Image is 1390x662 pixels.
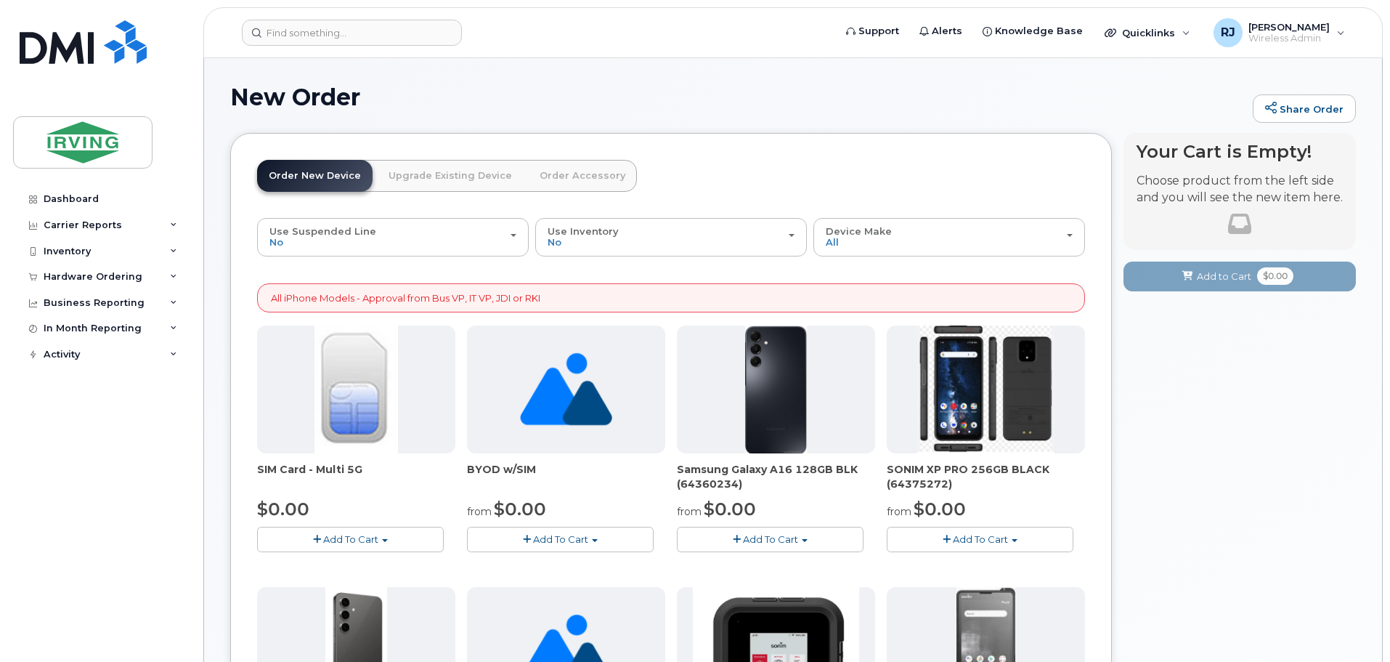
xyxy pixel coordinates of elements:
[528,160,637,192] a: Order Accessory
[743,533,798,545] span: Add To Cart
[269,225,376,237] span: Use Suspended Line
[953,533,1008,545] span: Add To Cart
[914,498,966,520] span: $0.00
[467,462,665,491] div: BYOD w/SIM
[548,225,619,237] span: Use Inventory
[314,326,397,453] img: 00D627D4-43E9-49B7-A367-2C99342E128C.jpg
[257,498,309,520] span: $0.00
[677,527,863,552] button: Add To Cart
[887,527,1073,552] button: Add To Cart
[677,505,702,518] small: from
[887,462,1085,491] div: SONIM XP PRO 256GB BLACK (64375272)
[377,160,524,192] a: Upgrade Existing Device
[535,218,807,256] button: Use Inventory No
[494,498,546,520] span: $0.00
[467,505,492,518] small: from
[520,326,612,453] img: no_image_found-2caef05468ed5679b831cfe6fc140e25e0c280774317ffc20a367ab7fd17291e.png
[745,326,807,453] img: A16_-_JDI.png
[271,291,540,305] p: All iPhone Models - Approval from Bus VP, IT VP, JDI or RKI
[1137,142,1343,161] h4: Your Cart is Empty!
[269,236,283,248] span: No
[826,225,892,237] span: Device Make
[533,533,588,545] span: Add To Cart
[917,326,1054,453] img: SONIM_XP_PRO_-_JDIRVING.png
[1253,94,1356,124] a: Share Order
[813,218,1085,256] button: Device Make All
[257,218,529,256] button: Use Suspended Line No
[887,505,911,518] small: from
[548,236,561,248] span: No
[1123,262,1356,291] button: Add to Cart $0.00
[323,533,378,545] span: Add To Cart
[230,84,1245,110] h1: New Order
[677,462,875,491] div: Samsung Galaxy A16 128GB BLK (64360234)
[826,236,839,248] span: All
[704,498,756,520] span: $0.00
[257,527,444,552] button: Add To Cart
[467,527,654,552] button: Add To Cart
[257,160,373,192] a: Order New Device
[1137,173,1343,206] p: Choose product from the left side and you will see the new item here.
[1197,270,1251,283] span: Add to Cart
[257,462,455,491] div: SIM Card - Multi 5G
[1257,267,1293,285] span: $0.00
